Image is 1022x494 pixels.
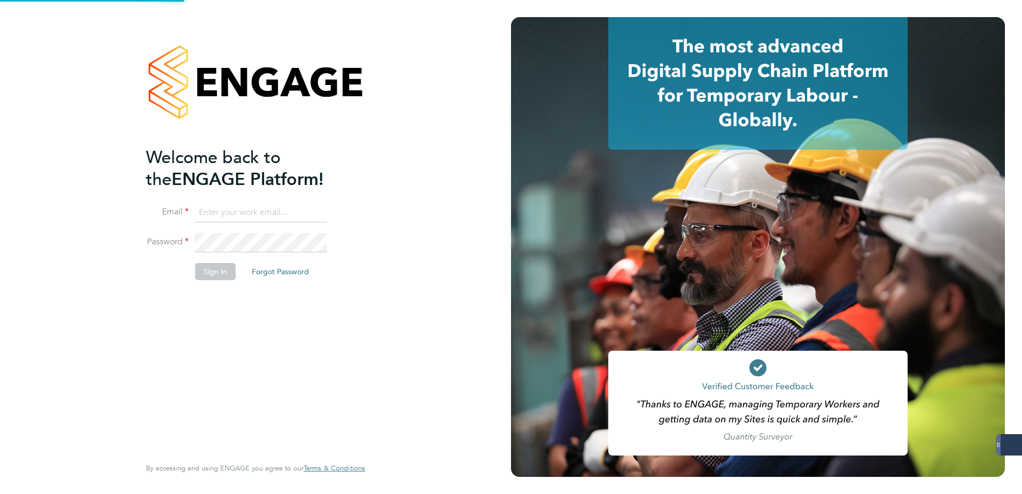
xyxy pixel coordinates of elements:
[146,146,354,190] h2: ENGAGE Platform!
[195,203,327,222] input: Enter your work email...
[195,263,236,280] button: Sign In
[146,236,189,248] label: Password
[243,263,318,280] button: Forgot Password
[146,464,365,473] span: By accessing and using ENGAGE you agree to our
[146,147,281,190] span: Welcome back to the
[304,464,365,473] a: Terms & Conditions
[146,206,189,218] label: Email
